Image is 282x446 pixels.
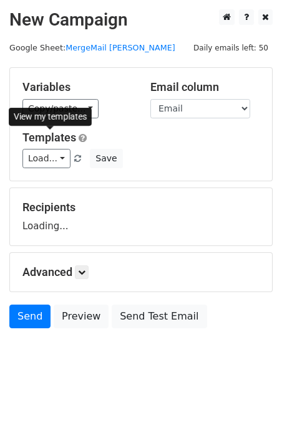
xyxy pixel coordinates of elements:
button: Save [90,149,122,168]
h5: Email column [150,80,260,94]
div: Loading... [22,201,260,233]
a: Daily emails left: 50 [189,43,273,52]
a: Templates [22,131,76,144]
a: Copy/paste... [22,99,99,118]
div: View my templates [9,108,92,126]
a: Send Test Email [112,305,207,328]
h5: Recipients [22,201,260,214]
h5: Variables [22,80,132,94]
h2: New Campaign [9,9,273,31]
a: MergeMail [PERSON_NAME] [66,43,175,52]
a: Preview [54,305,109,328]
small: Google Sheet: [9,43,175,52]
span: Daily emails left: 50 [189,41,273,55]
a: Send [9,305,51,328]
a: Load... [22,149,70,168]
h5: Advanced [22,265,260,279]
